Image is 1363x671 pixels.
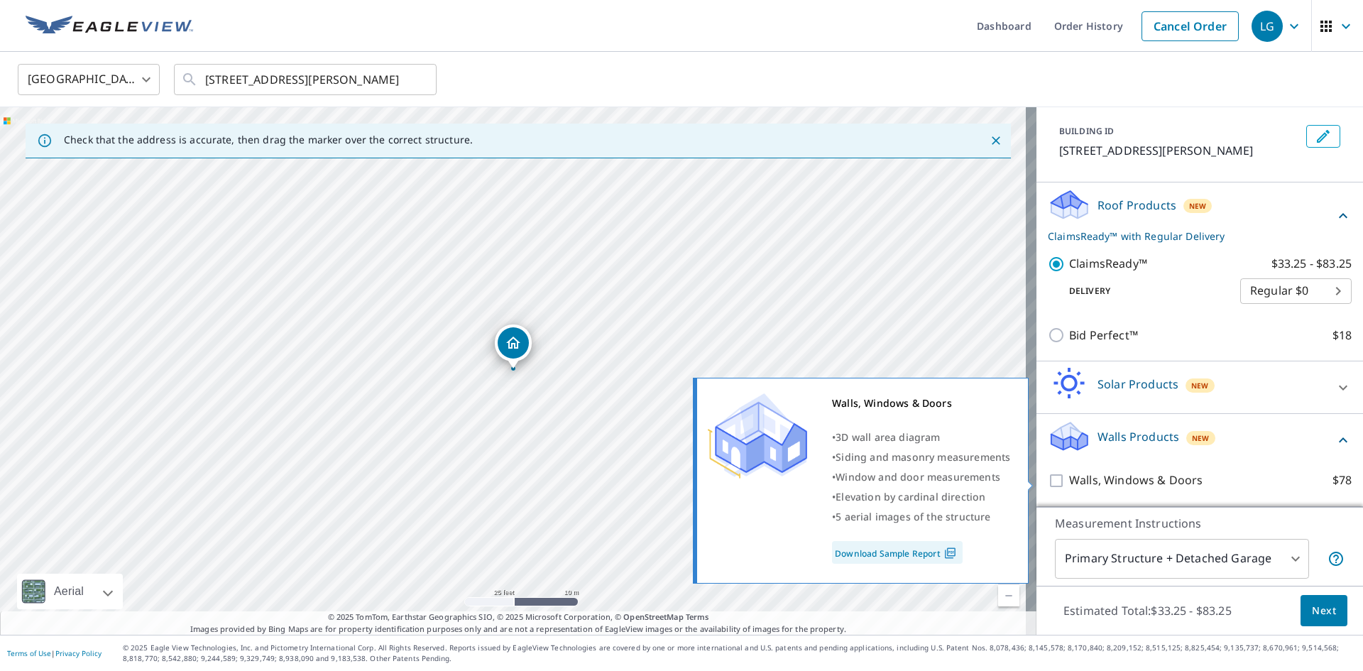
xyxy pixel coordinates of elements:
[26,16,193,37] img: EV Logo
[1055,515,1345,532] p: Measurement Instructions
[1097,376,1178,393] p: Solar Products
[832,541,963,564] a: Download Sample Report
[941,547,960,560] img: Pdf Icon
[708,393,807,479] img: Premium
[1048,188,1352,244] div: Roof ProductsNewClaimsReady™ with Regular Delivery
[1048,229,1335,244] p: ClaimsReady™ with Regular Delivery
[17,574,123,609] div: Aerial
[50,574,88,609] div: Aerial
[1052,595,1243,626] p: Estimated Total: $33.25 - $83.25
[1271,255,1352,273] p: $33.25 - $83.25
[123,643,1356,664] p: © 2025 Eagle View Technologies, Inc. and Pictometry International Corp. All Rights Reserved. Repo...
[64,133,473,146] p: Check that the address is accurate, then drag the marker over the correct structure.
[7,648,51,658] a: Terms of Use
[1312,602,1336,620] span: Next
[495,324,532,369] div: Dropped pin, building 1, Residential property, 26 Dougshire Ct Burr Ridge, IL 60527
[832,427,1010,447] div: •
[1142,11,1239,41] a: Cancel Order
[1048,285,1240,298] p: Delivery
[623,611,683,622] a: OpenStreetMap
[836,470,1000,484] span: Window and door measurements
[832,507,1010,527] div: •
[1097,197,1176,214] p: Roof Products
[1069,327,1138,344] p: Bid Perfect™
[7,649,102,658] p: |
[1328,550,1345,567] span: Your report will include the primary structure and a detached garage if one exists.
[836,430,940,444] span: 3D wall area diagram
[1097,428,1179,445] p: Walls Products
[832,467,1010,487] div: •
[1301,595,1347,627] button: Next
[832,487,1010,507] div: •
[1059,125,1114,137] p: BUILDING ID
[1048,367,1352,408] div: Solar ProductsNew
[836,450,1010,464] span: Siding and masonry measurements
[1055,539,1309,579] div: Primary Structure + Detached Garage
[1332,327,1352,344] p: $18
[836,490,985,503] span: Elevation by cardinal direction
[1069,255,1147,273] p: ClaimsReady™
[1048,420,1352,460] div: Walls ProductsNew
[1192,432,1210,444] span: New
[18,60,160,99] div: [GEOGRAPHIC_DATA]
[1306,125,1340,148] button: Edit building 1
[1191,380,1209,391] span: New
[998,585,1019,606] a: Current Level 20, Zoom Out
[1332,471,1352,489] p: $78
[205,60,407,99] input: Search by address or latitude-longitude
[832,393,1010,413] div: Walls, Windows & Doors
[987,131,1005,150] button: Close
[55,648,102,658] a: Privacy Policy
[832,447,1010,467] div: •
[1240,271,1352,311] div: Regular $0
[1252,11,1283,42] div: LG
[1069,471,1203,489] p: Walls, Windows & Doors
[1189,200,1207,212] span: New
[328,611,709,623] span: © 2025 TomTom, Earthstar Geographics SIO, © 2025 Microsoft Corporation, ©
[1059,142,1301,159] p: [STREET_ADDRESS][PERSON_NAME]
[836,510,990,523] span: 5 aerial images of the structure
[686,611,709,622] a: Terms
